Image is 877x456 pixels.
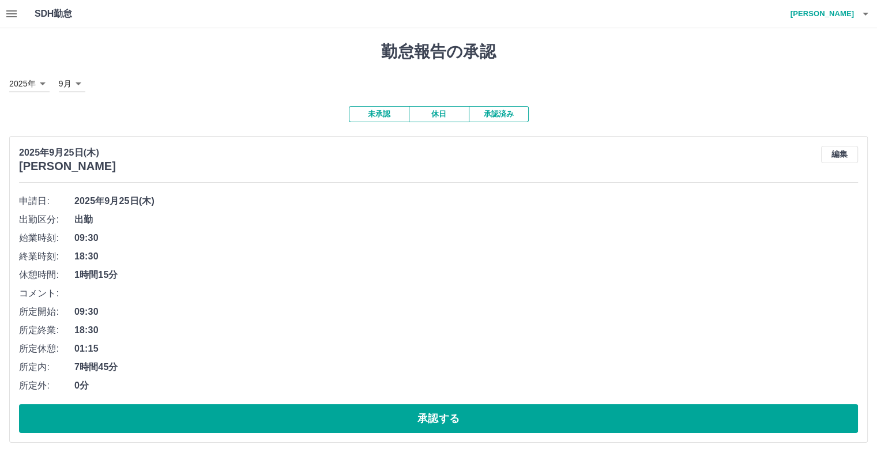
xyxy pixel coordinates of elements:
[74,231,858,245] span: 09:30
[74,323,858,337] span: 18:30
[19,160,116,173] h3: [PERSON_NAME]
[409,106,469,122] button: 休日
[74,250,858,263] span: 18:30
[19,323,74,337] span: 所定終業:
[19,360,74,374] span: 所定内:
[19,379,74,393] span: 所定外:
[19,287,74,300] span: コメント:
[19,250,74,263] span: 終業時刻:
[74,360,858,374] span: 7時間45分
[19,342,74,356] span: 所定休憩:
[469,106,529,122] button: 承認済み
[19,194,74,208] span: 申請日:
[74,379,858,393] span: 0分
[349,106,409,122] button: 未承認
[74,342,858,356] span: 01:15
[74,305,858,319] span: 09:30
[821,146,858,163] button: 編集
[74,268,858,282] span: 1時間15分
[19,305,74,319] span: 所定開始:
[19,404,858,433] button: 承認する
[74,194,858,208] span: 2025年9月25日(木)
[74,213,858,227] span: 出勤
[19,268,74,282] span: 休憩時間:
[19,213,74,227] span: 出勤区分:
[9,42,868,62] h1: 勤怠報告の承認
[19,231,74,245] span: 始業時刻:
[19,146,116,160] p: 2025年9月25日(木)
[59,76,85,92] div: 9月
[9,76,50,92] div: 2025年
